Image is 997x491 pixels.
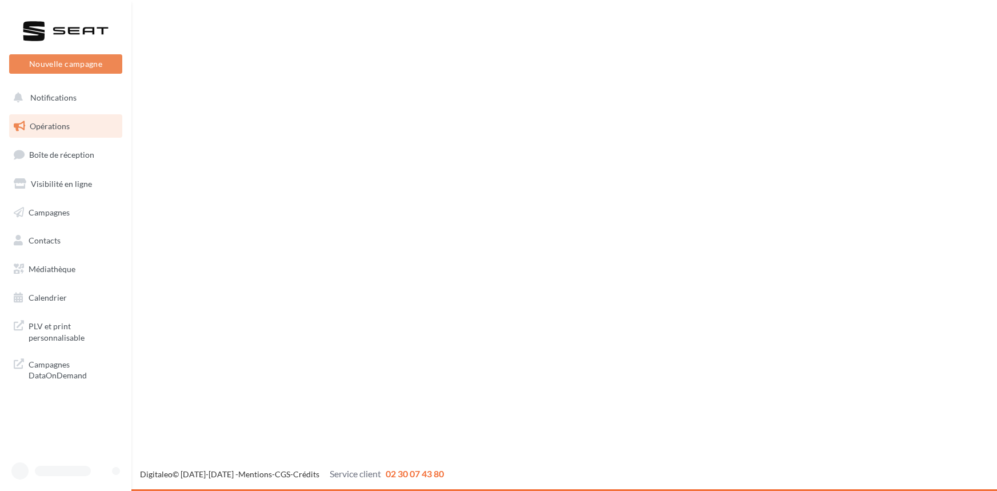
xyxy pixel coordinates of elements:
[7,114,125,138] a: Opérations
[7,352,125,386] a: Campagnes DataOnDemand
[7,86,120,110] button: Notifications
[275,469,290,479] a: CGS
[7,229,125,253] a: Contacts
[29,264,75,274] span: Médiathèque
[330,468,381,479] span: Service client
[238,469,272,479] a: Mentions
[7,142,125,167] a: Boîte de réception
[30,93,77,102] span: Notifications
[7,201,125,225] a: Campagnes
[7,257,125,281] a: Médiathèque
[9,54,122,74] button: Nouvelle campagne
[29,207,70,217] span: Campagnes
[293,469,319,479] a: Crédits
[31,179,92,189] span: Visibilité en ligne
[29,235,61,245] span: Contacts
[7,172,125,196] a: Visibilité en ligne
[140,469,173,479] a: Digitaleo
[386,468,444,479] span: 02 30 07 43 80
[7,314,125,348] a: PLV et print personnalisable
[29,150,94,159] span: Boîte de réception
[7,286,125,310] a: Calendrier
[29,293,67,302] span: Calendrier
[29,357,118,381] span: Campagnes DataOnDemand
[30,121,70,131] span: Opérations
[140,469,444,479] span: © [DATE]-[DATE] - - -
[29,318,118,343] span: PLV et print personnalisable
